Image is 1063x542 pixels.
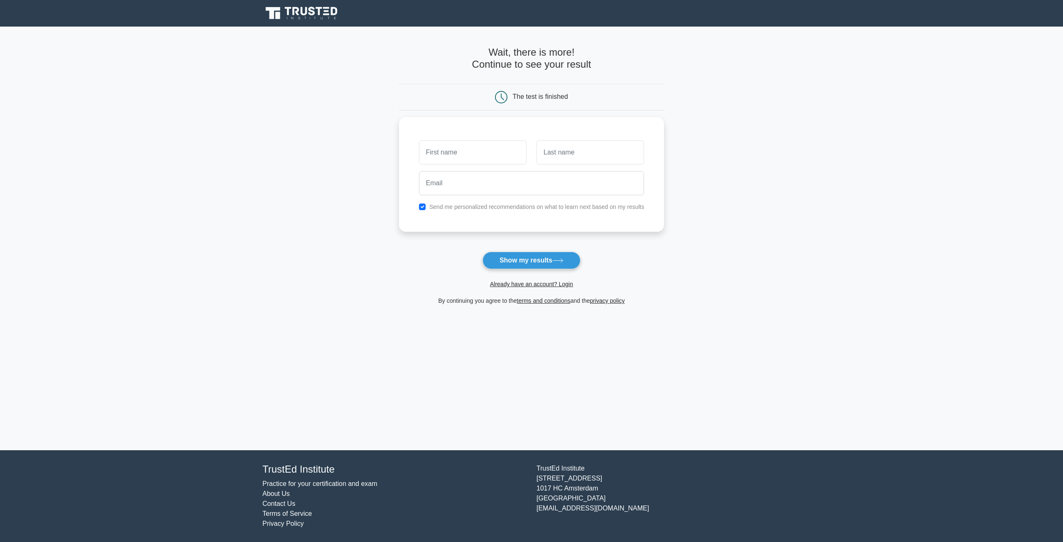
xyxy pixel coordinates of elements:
[262,510,312,517] a: Terms of Service
[483,252,580,269] button: Show my results
[419,140,527,164] input: First name
[429,204,644,210] label: Send me personalized recommendations on what to learn next based on my results
[262,520,304,527] a: Privacy Policy
[490,281,573,287] a: Already have an account? Login
[262,500,295,507] a: Contact Us
[399,47,664,71] h4: Wait, there is more! Continue to see your result
[531,464,806,529] div: TrustEd Institute [STREET_ADDRESS] 1017 HC Amsterdam [GEOGRAPHIC_DATA] [EMAIL_ADDRESS][DOMAIN_NAME]
[517,297,571,304] a: terms and conditions
[262,480,377,487] a: Practice for your certification and exam
[262,490,290,497] a: About Us
[513,93,568,100] div: The test is finished
[419,171,644,195] input: Email
[394,296,669,306] div: By continuing you agree to the and the
[262,464,527,476] h4: TrustEd Institute
[590,297,625,304] a: privacy policy
[536,140,644,164] input: Last name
